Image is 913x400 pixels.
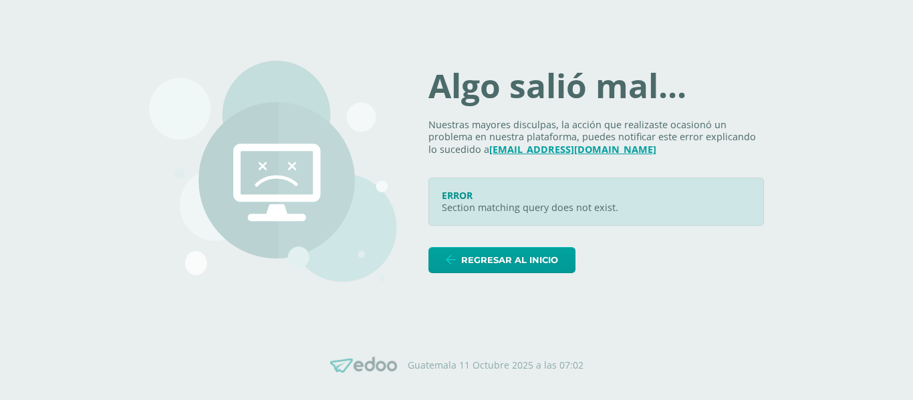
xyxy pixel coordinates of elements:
[330,357,397,373] img: Edoo
[149,61,396,282] img: 500.png
[461,248,558,272] span: Regresar al inicio
[408,359,583,371] p: Guatemala 11 Octubre 2025 a las 07:02
[489,143,656,156] a: [EMAIL_ADDRESS][DOMAIN_NAME]
[428,247,575,273] a: Regresar al inicio
[442,189,473,202] span: ERROR
[442,202,751,214] p: Section matching query does not exist.
[428,69,764,103] h1: Algo salió mal...
[428,119,764,156] p: Nuestras mayores disculpas, la acción que realizaste ocasionó un problema en nuestra plataforma, ...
